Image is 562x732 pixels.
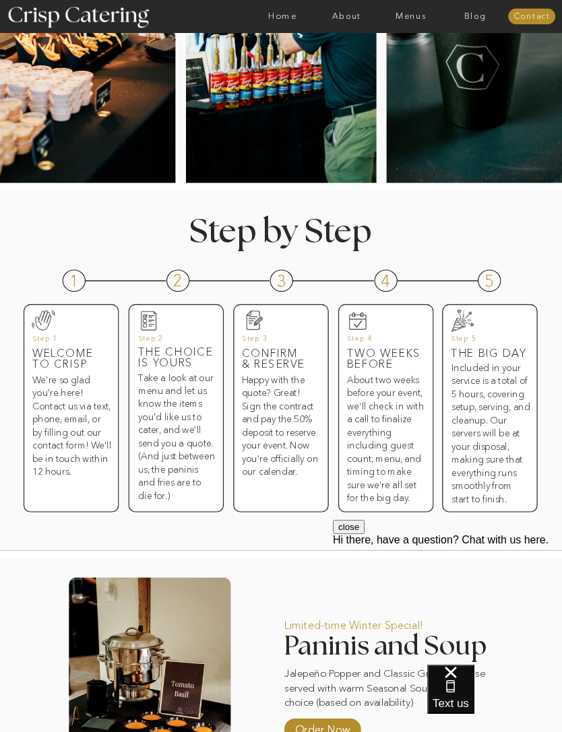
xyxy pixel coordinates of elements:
[242,374,319,499] h3: Happy with the quote? Great! Sign the contract and pay the 50% deposit to reserve your event. Now...
[138,371,215,479] h3: Take a look at our menu and let us know the items you'd like us to cater, and we'll send you a qu...
[32,348,109,361] h3: Welcome to Crisp
[32,335,103,347] h3: Step 1
[379,11,443,21] a: Menus
[347,348,424,361] h3: Two weeks before
[242,348,328,374] h3: Confirm & reserve
[333,520,562,681] iframe: podium webchat widget prompt
[315,11,379,21] a: About
[485,273,495,286] h3: 5
[150,216,410,244] h1: Step by Step
[284,667,485,709] p: Jalepeño Popper and Classic Grilled Cheese served with warm Seasonal Soup of your choice (based o...
[138,335,209,347] h3: Step 2
[381,273,392,286] h3: 4
[138,347,215,360] h3: The Choice is yours
[32,374,111,499] h3: We're so glad you're here! Contact us via text, phone, email, or by filling out our contact form!...
[284,633,506,658] h2: Paninis and Soup
[451,348,528,361] h3: The big day
[451,362,530,487] h3: Included in your service is a total of 5 hours, covering setup, serving, and cleanup. Our servers...
[347,335,418,347] h3: Step 4
[277,273,288,286] h3: 3
[443,11,507,21] a: Blog
[251,11,315,21] a: Home
[69,273,80,286] h3: 1
[173,273,184,286] h3: 2
[284,609,469,636] p: Limited-time Winter Special!
[508,12,555,22] a: Contact
[427,665,562,732] iframe: podium webchat widget bubble
[347,374,424,499] h3: About two weeks before your event, we'll check in with a call to finalize everything including gu...
[451,335,522,347] h3: Step 5
[242,335,313,347] h3: Step 3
